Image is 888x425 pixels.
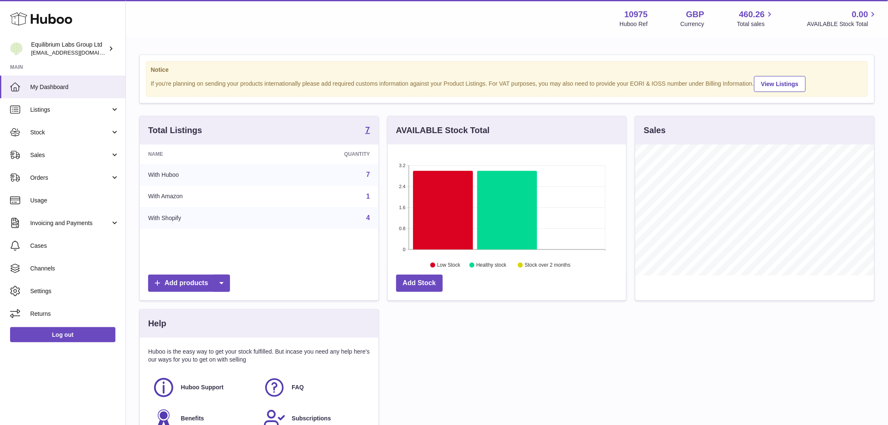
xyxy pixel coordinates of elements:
span: Channels [30,265,119,273]
div: Huboo Ref [620,20,648,28]
a: 460.26 Total sales [737,9,774,28]
h3: Help [148,318,166,329]
text: 1.6 [399,205,405,210]
text: 2.4 [399,184,405,189]
span: Total sales [737,20,774,28]
text: Healthy stock [476,262,507,268]
a: Add products [148,275,230,292]
a: 4 [366,214,370,221]
text: 3.2 [399,163,405,168]
span: Cases [30,242,119,250]
text: Stock over 2 months [525,262,570,268]
span: Stock [30,129,110,136]
a: Huboo Support [152,376,255,399]
strong: 10975 [624,9,648,20]
span: 0.00 [852,9,868,20]
h3: AVAILABLE Stock Total [396,125,490,136]
span: Benefits [181,415,204,422]
a: 1 [366,193,370,200]
span: My Dashboard [30,83,119,91]
td: With Huboo [140,164,270,186]
span: Invoicing and Payments [30,219,110,227]
span: Subscriptions [292,415,331,422]
span: Huboo Support [181,383,224,391]
span: Listings [30,106,110,114]
span: AVAILABLE Stock Total [807,20,878,28]
th: Name [140,144,270,164]
span: 460.26 [739,9,765,20]
a: 7 [366,126,370,136]
div: Currency [681,20,705,28]
td: With Amazon [140,186,270,207]
a: View Listings [754,76,806,92]
div: If you're planning on sending your products internationally please add required customs informati... [151,75,863,92]
span: Returns [30,310,119,318]
h3: Sales [644,125,666,136]
span: Orders [30,174,110,182]
a: FAQ [263,376,366,399]
div: Equilibrium Labs Group Ltd [31,41,107,57]
span: Settings [30,287,119,295]
text: 0.8 [399,226,405,231]
text: 0 [403,247,405,252]
span: Usage [30,197,119,205]
span: Sales [30,151,110,159]
h3: Total Listings [148,125,202,136]
p: Huboo is the easy way to get your stock fulfilled. But incase you need any help here's our ways f... [148,348,370,364]
text: Low Stock [437,262,461,268]
strong: Notice [151,66,863,74]
a: 7 [366,171,370,178]
a: Add Stock [396,275,443,292]
strong: GBP [686,9,704,20]
th: Quantity [270,144,378,164]
a: 0.00 AVAILABLE Stock Total [807,9,878,28]
a: Log out [10,327,115,342]
span: [EMAIL_ADDRESS][DOMAIN_NAME] [31,49,123,56]
span: FAQ [292,383,304,391]
img: internalAdmin-10975@internal.huboo.com [10,42,23,55]
td: With Shopify [140,207,270,229]
strong: 7 [366,126,370,134]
